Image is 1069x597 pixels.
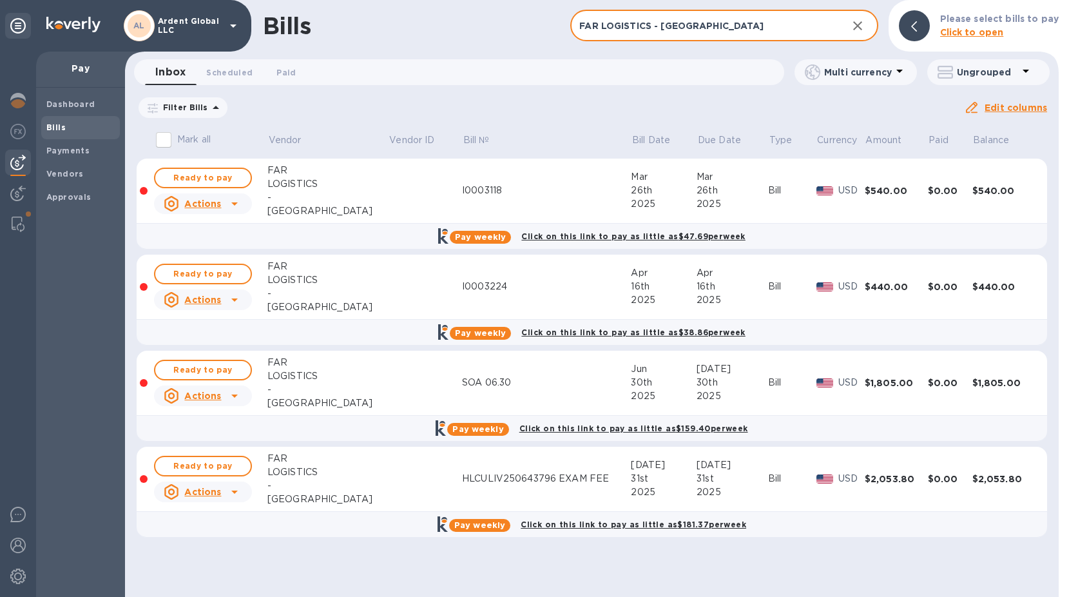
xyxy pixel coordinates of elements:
img: USD [816,475,834,484]
div: [GEOGRAPHIC_DATA] [267,396,389,410]
div: $0.00 [928,184,972,197]
b: Payments [46,146,90,155]
span: Inbox [155,63,186,81]
u: Actions [184,295,221,305]
div: $540.00 [972,184,1035,197]
img: Logo [46,17,101,32]
button: Ready to pay [154,264,252,284]
div: 2025 [631,485,697,499]
div: $0.00 [928,280,972,293]
div: 26th [697,184,768,197]
u: Actions [184,391,221,401]
span: Scheduled [206,66,253,79]
b: Click on this link to pay as little as $47.69 per week [521,231,745,241]
div: $1,805.00 [865,377,928,389]
p: Pay [46,62,115,75]
div: [DATE] [697,362,768,376]
div: 2025 [631,293,697,307]
div: Bill [768,472,816,485]
p: Ardent Global LLC [158,17,222,35]
p: USD [838,472,865,485]
div: LOGISTICS [267,465,389,479]
div: 2025 [631,197,697,211]
div: 2025 [697,197,768,211]
div: Jun [631,362,697,376]
p: Currency [817,133,857,147]
b: Click on this link to pay as little as $159.40 per week [519,424,748,433]
div: 30th [631,376,697,389]
h1: Bills [263,12,311,39]
div: Mar [697,170,768,184]
b: Click to open [940,27,1004,37]
span: Vendor ID [389,133,451,147]
div: I0003118 [462,184,631,197]
div: $2,053.80 [972,473,1035,485]
div: I0003224 [462,280,631,293]
button: Ready to pay [154,456,252,476]
img: USD [816,282,834,291]
div: SOA 06.30 [462,376,631,389]
p: Vendor ID [389,133,434,147]
div: HLCULIV250643796 EXAM FEE [462,472,631,485]
div: - [267,479,389,493]
div: 2025 [697,293,768,307]
div: LOGISTICS [267,273,389,287]
p: Bill Date [632,133,670,147]
div: Bill [768,280,816,293]
div: 2025 [697,389,768,403]
span: Ready to pay [166,362,240,378]
span: Amount [865,133,918,147]
div: Mar [631,170,697,184]
div: $0.00 [928,473,972,485]
p: Type [769,133,793,147]
span: Type [769,133,809,147]
div: LOGISTICS [267,369,389,383]
div: - [267,191,389,204]
p: Vendor [269,133,302,147]
span: Ready to pay [166,458,240,474]
p: USD [838,280,865,293]
div: Unpin categories [5,13,31,39]
div: LOGISTICS [267,177,389,191]
p: Amount [865,133,901,147]
span: Due Date [698,133,758,147]
div: $1,805.00 [972,377,1035,389]
button: Ready to pay [154,360,252,380]
div: $440.00 [865,280,928,293]
div: $2,053.80 [865,473,928,485]
div: - [267,287,389,300]
b: Approvals [46,192,91,202]
p: USD [838,376,865,389]
span: Bill № [463,133,506,147]
span: Ready to pay [166,170,240,186]
div: FAR [267,164,389,177]
p: Filter Bills [158,102,208,113]
u: Edit columns [985,103,1047,113]
div: Apr [631,266,697,280]
span: Paid [276,66,296,79]
div: 31st [697,472,768,485]
div: $0.00 [928,377,972,389]
div: Bill [768,184,816,197]
span: Ready to pay [166,266,240,282]
div: 16th [631,280,697,293]
u: Actions [184,199,221,209]
div: [GEOGRAPHIC_DATA] [267,300,389,314]
b: Dashboard [46,99,95,109]
div: 16th [697,280,768,293]
p: Due Date [698,133,741,147]
div: 30th [697,376,768,389]
b: Pay weekly [455,232,506,242]
span: Vendor [269,133,318,147]
div: FAR [267,452,389,465]
p: Multi currency [824,66,892,79]
b: AL [133,21,145,30]
div: [DATE] [697,458,768,472]
button: Ready to pay [154,168,252,188]
b: Pay weekly [452,424,503,434]
div: - [267,383,389,396]
p: Balance [973,133,1009,147]
b: Please select bills to pay [940,14,1059,24]
b: Click on this link to pay as little as $181.37 per week [521,520,746,529]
